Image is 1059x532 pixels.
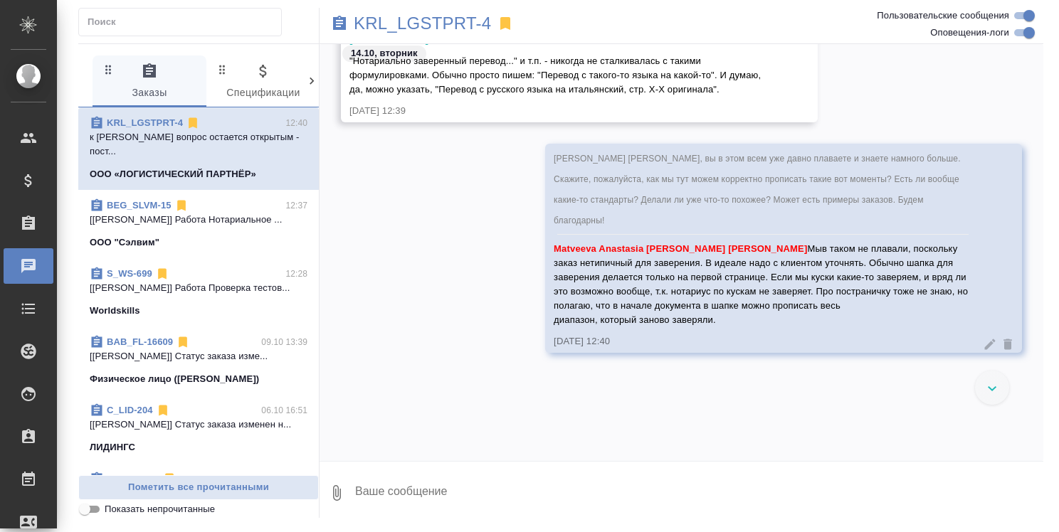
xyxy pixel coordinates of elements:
[107,200,172,211] a: BEG_SLVM-15
[90,167,256,181] p: ООО «ЛОГИСТИЧЕСКИЙ ПАРТНЁР»
[78,463,319,531] div: C_INTR-90103.10 10:39[[PERSON_NAME]] Статус заказа изменен н...ИНТЕРНЕТ РЕШЕНИЯ
[554,154,963,225] span: [PERSON_NAME] [PERSON_NAME], вы в этом всем уже давно плаваете и знаете намного больше. Скажите, ...
[728,243,807,254] span: [PERSON_NAME]
[107,336,173,347] a: BAB_FL-16609
[90,417,307,432] p: [[PERSON_NAME]] Статус заказа изменен н...
[90,349,307,363] p: [[PERSON_NAME]] Статус заказа изме...
[90,440,135,454] p: ЛИДИНГС
[174,198,189,213] svg: Отписаться
[216,63,229,76] svg: Зажми и перетащи, чтобы поменять порядок вкладок
[261,472,307,486] p: 03.10 10:39
[78,258,319,326] div: S_WS-69912:28[[PERSON_NAME]] Работа Проверка тестов...Worldskills
[156,403,170,417] svg: Отписаться
[554,243,971,325] span: Мыв таком не плавали, поскольку заказ нетипичный для заверения. В идеале надо с клиентом уточнять...
[261,335,307,349] p: 09.10 13:39
[930,26,1009,40] span: Оповещения-логи
[554,334,972,349] div: [DATE] 12:40
[285,116,307,130] p: 12:40
[186,116,200,130] svg: Отписаться
[86,479,311,496] span: Пометить все прочитанными
[88,12,281,32] input: Поиск
[162,472,176,486] svg: Отписаться
[107,117,183,128] a: KRL_LGSTPRT-4
[90,235,159,250] p: ООО "Сэлвим"
[105,502,215,516] span: Показать непрочитанные
[90,372,259,386] p: Физическое лицо ([PERSON_NAME])
[646,243,725,254] span: [PERSON_NAME]
[215,63,312,102] span: Спецификации
[102,63,115,76] svg: Зажми и перетащи, чтобы поменять порядок вкладок
[877,9,1009,23] span: Пользовательские сообщения
[107,473,159,484] a: C_INTR-901
[107,268,152,279] a: S_WS-699
[349,104,768,118] div: [DATE] 12:39
[90,304,140,318] p: Worldskills
[101,63,198,102] span: Заказы
[90,213,307,227] p: [[PERSON_NAME]] Работа Нотариальное ...
[285,198,307,213] p: 12:37
[90,130,307,159] p: к [PERSON_NAME] вопрос остается открытым - пост...
[285,267,307,281] p: 12:28
[261,403,307,417] p: 06.10 16:51
[90,281,307,295] p: [[PERSON_NAME]] Работа Проверка тестов...
[78,107,319,190] div: KRL_LGSTPRT-412:40к [PERSON_NAME] вопрос остается открытым - пост...ООО «ЛОГИСТИЧЕСКИЙ ПАРТНЁР»
[78,395,319,463] div: C_LID-20406.10 16:51[[PERSON_NAME]] Статус заказа изменен н...ЛИДИНГС
[354,16,491,31] a: KRL_LGSTPRT-4
[349,55,764,95] span: "Нотариально заверенный перевод..." и т.п. - никогда не сталкивалась с такими формулировками. Обы...
[351,46,418,60] p: 14.10, вторник
[176,335,190,349] svg: Отписаться
[78,475,319,500] button: Пометить все прочитанными
[78,190,319,258] div: BEG_SLVM-1512:37[[PERSON_NAME]] Работа Нотариальное ...ООО "Сэлвим"
[107,405,153,415] a: C_LID-204
[78,326,319,395] div: BAB_FL-1660909.10 13:39[[PERSON_NAME]] Статус заказа изме...Физическое лицо ([PERSON_NAME])
[554,243,643,254] span: Matveeva Anastasia
[155,267,169,281] svg: Отписаться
